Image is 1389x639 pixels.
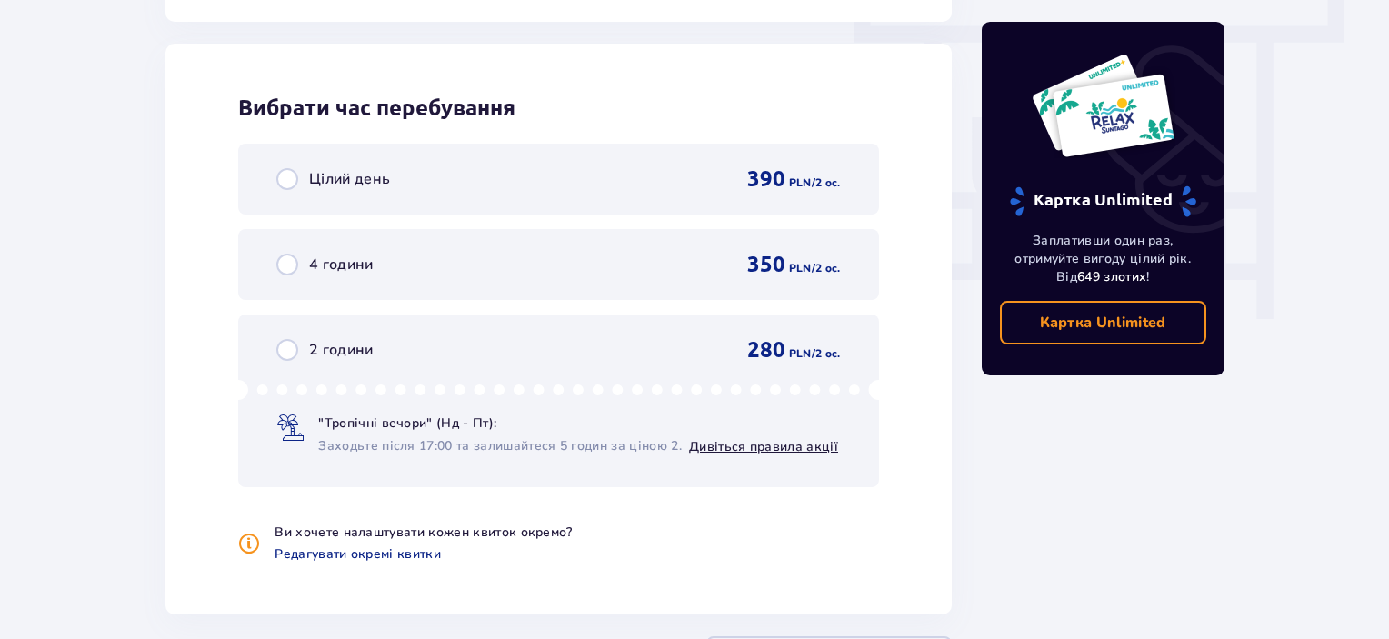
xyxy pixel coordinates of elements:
[689,438,838,455] a: Дивіться правила акції
[309,340,374,360] span: 2 години
[789,175,812,191] span: PLN
[747,251,785,278] span: 350
[789,345,812,362] span: PLN
[275,545,441,564] a: Редагувати окремі квитки
[747,336,785,364] span: 280
[789,260,812,276] span: PLN
[1031,53,1175,158] img: Дві річні картки до Suntago з написом 'UNLIMITED RELAX', на білому тлі з тропічним листям і сонцем.
[812,345,841,362] span: / 2 oc.
[238,95,879,122] h2: Вибрати час перебування
[1000,301,1207,344] a: Картка Unlimited
[812,175,841,191] span: / 2 oc.
[309,169,390,189] span: Цілий день
[318,414,496,433] span: "Тропічні вечори" (Нд - Пт):
[747,165,785,193] span: 390
[309,255,374,275] span: 4 години
[1008,185,1198,217] p: Картка Unlimited
[1077,268,1146,285] span: 649 злотих
[318,437,682,455] span: Заходьте після 17:00 та залишайтеся 5 годин за ціною 2.
[812,260,841,276] span: / 2 oc.
[1040,313,1166,333] p: Картка Unlimited
[275,524,572,542] p: Ви хочете налаштувати кожен квиток окремо?
[1000,232,1207,286] p: Заплативши один раз, отримуйте вигоду цілий рік. Від !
